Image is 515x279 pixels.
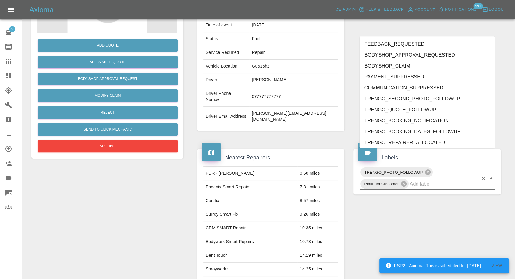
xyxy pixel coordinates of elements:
[481,5,508,14] button: Logout
[365,6,403,13] span: Help & Feedback
[487,261,506,270] button: View
[249,19,338,32] td: [DATE]
[360,61,495,71] li: BODYSHOP_CLAIM
[405,5,437,15] a: Account
[360,115,495,126] li: TRENGO_BOOKING_NOTIFICATION
[489,6,506,13] span: Logout
[203,32,250,46] td: Status
[360,126,495,137] li: TRENGO_BOOKING_DATES_FOLLOWUP
[297,221,338,235] td: 10.35 miles
[203,167,297,180] td: PDR - [PERSON_NAME]
[9,26,15,32] span: 5
[385,260,482,271] div: PSR2 - Axioma: This is scheduled for [DATE].
[203,208,297,221] td: Surrey Smart Fix
[360,50,495,61] li: BODYSHOP_APPROVAL_REQUESTED
[445,6,477,13] span: Notifications
[297,263,338,276] td: 14.25 miles
[437,5,478,14] button: Notifications
[203,60,250,73] td: Vehicle Location
[38,89,178,102] a: Modify Claim
[360,104,495,115] li: TRENGO_QUOTE_FOLLOWUP
[360,167,433,177] div: TRENGO_PHOTO_FOLLOWUP
[343,6,356,13] span: Admin
[249,46,338,60] td: Repair
[38,39,178,52] button: Add Quote
[38,73,178,85] button: Bodyshop Approval Request
[357,5,405,14] button: Help & Feedback
[360,39,495,50] li: FEEDBACK_REQUESTED
[360,180,402,187] span: Platinum Customer
[38,140,178,152] button: Archive
[297,167,338,180] td: 0.50 miles
[38,123,178,136] button: Send to Click Mechanic
[203,249,297,263] td: Dent Touch
[249,32,338,46] td: Fnol
[360,179,409,189] div: Platinum Customer
[202,154,340,162] h4: Nearest Repairers
[360,82,495,93] li: COMMUNICATION_SUPPRESSED
[297,235,338,249] td: 10.73 miles
[203,73,250,87] td: Driver
[410,179,478,189] input: Add label
[334,5,357,14] a: Admin
[358,154,496,162] h4: Labels
[4,2,18,17] button: Open drawer
[487,174,495,183] button: Close
[38,56,178,68] button: Add Simple Quote
[360,93,495,104] li: TRENGO_SECOND_PHOTO_FOLLOWUP
[249,60,338,73] td: Gu515hz
[479,174,488,183] button: Clear
[297,194,338,208] td: 8.57 miles
[415,6,435,13] span: Account
[297,208,338,221] td: 9.26 miles
[297,180,338,194] td: 7.31 miles
[297,249,338,263] td: 14.19 miles
[203,46,250,60] td: Service Required
[360,169,426,176] span: TRENGO_PHOTO_FOLLOWUP
[473,3,483,9] span: 99+
[360,71,495,82] li: PAYMENT_SUPPRESSED
[203,194,297,208] td: Carzfix
[203,263,297,276] td: Sprayworkz
[203,87,250,107] td: Driver Phone Number
[203,235,297,249] td: Bodyworx Smart Repairs
[38,106,178,119] button: Reject
[203,19,250,32] td: Time of event
[249,87,338,107] td: 077777777777
[360,137,495,148] li: TRENGO_REPAIRER_ALLOCATED
[249,107,338,126] td: [PERSON_NAME][EMAIL_ADDRESS][DOMAIN_NAME]
[203,107,250,126] td: Driver Email Address
[203,221,297,235] td: CRM SMART Repair
[29,5,54,15] h5: Axioma
[203,180,297,194] td: Phoenix Smart Repairs
[249,73,338,87] td: [PERSON_NAME]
